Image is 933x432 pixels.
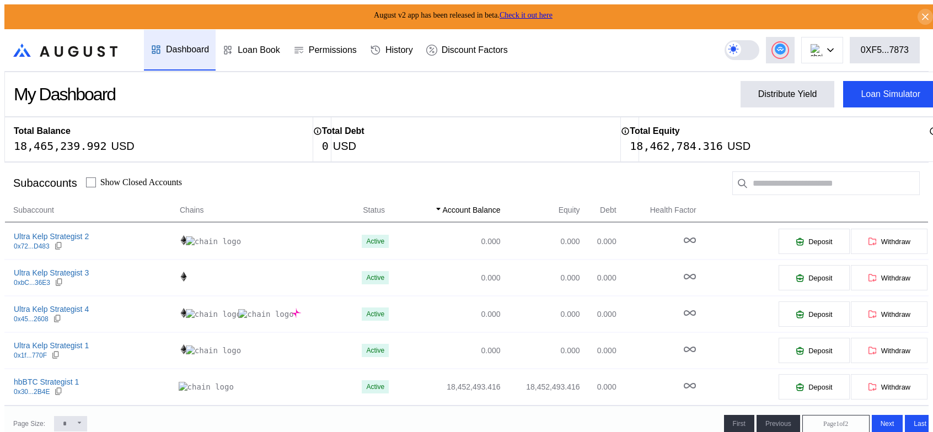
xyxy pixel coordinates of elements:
div: Active [366,347,384,354]
span: Chains [180,204,204,216]
td: 0.000 [404,332,501,369]
td: 0.000 [404,223,501,260]
button: Deposit [778,228,850,255]
span: Previous [765,420,791,428]
div: Subaccounts [13,177,77,190]
div: hbBTC Strategist 1 [14,377,79,387]
div: Active [366,383,384,391]
td: 18,452,493.416 [501,369,581,405]
div: USD [333,139,356,153]
span: Equity [559,204,580,216]
span: Deposit [808,237,832,246]
div: Ultra Kelp Strategist 3 [14,268,89,278]
img: chain logo [186,309,241,319]
div: 0XF5...7873 [861,45,909,55]
img: chain logo [238,309,293,319]
span: Withdraw [881,347,910,355]
td: 0.000 [501,223,581,260]
a: Permissions [287,30,363,71]
span: August v2 app has been released in beta. [374,11,553,19]
h2: Total Equity [630,126,679,136]
td: 0.000 [581,260,617,296]
div: 0x72...D483 [14,242,50,250]
div: Ultra Kelp Strategist 4 [14,304,89,314]
label: Show Closed Accounts [100,177,182,187]
div: Active [366,274,384,282]
span: First [733,420,746,428]
h2: Total Debt [322,126,364,136]
a: Dashboard [144,30,216,71]
button: Withdraw [850,301,928,327]
span: Withdraw [881,237,910,246]
div: 0 [322,139,329,153]
div: USD [727,139,750,153]
button: 0XF5...7873 [850,37,920,63]
button: Deposit [778,264,850,291]
span: Withdraw [881,310,910,318]
div: Active [366,310,384,318]
div: 0x1f...770F [14,352,47,359]
img: chain logo [179,382,234,392]
div: 18,462,784.316 [630,139,723,153]
span: Page 1 of 2 [823,420,848,428]
span: Withdraw [881,274,910,282]
button: Withdraw [850,264,928,291]
div: Loan Simulator [861,89,920,99]
button: Distribute Yield [741,81,835,107]
button: Withdraw [850,228,928,255]
div: 0xbC...36E3 [14,279,50,287]
div: Distribute Yield [758,89,817,99]
span: Deposit [808,274,832,282]
button: Deposit [778,301,850,327]
img: chain logo [186,236,241,246]
span: Account Balance [442,204,500,216]
img: chain logo [291,308,301,318]
button: Deposit [778,374,850,400]
div: Active [366,237,384,245]
div: History [385,45,413,55]
span: Status [363,204,385,216]
h2: Total Balance [14,126,71,136]
a: Loan Book [216,30,287,71]
img: chain logo [179,344,189,354]
button: Deposit [778,337,850,364]
td: 0.000 [581,332,617,369]
span: Health Factor [650,204,696,216]
span: Last [914,420,926,428]
button: Withdraw [850,337,928,364]
a: Discount Factors [420,30,514,71]
button: Withdraw [850,374,928,400]
span: Next [881,420,894,428]
td: 0.000 [501,332,581,369]
div: My Dashboard [14,84,115,105]
img: chain logo [179,235,189,245]
img: chain logo [179,308,189,318]
span: Debt [600,204,616,216]
div: Discount Factors [442,45,508,55]
button: chain logo [801,37,843,63]
td: 0.000 [581,296,617,332]
span: Deposit [808,347,832,355]
div: Ultra Kelp Strategist 1 [14,341,89,350]
div: Dashboard [166,45,209,55]
div: 0x30...2B4E [14,388,50,396]
div: Permissions [309,45,357,55]
div: Page Size: [13,420,45,428]
a: Check it out here [500,11,553,19]
div: Ultra Kelp Strategist 2 [14,231,89,241]
a: History [363,30,420,71]
td: 0.000 [404,296,501,332]
span: Withdraw [881,383,910,391]
span: Deposit [808,310,832,318]
span: Deposit [808,383,832,391]
td: 0.000 [501,260,581,296]
td: 0.000 [581,223,617,260]
td: 18,452,493.416 [404,369,501,405]
div: 0x45...2608 [14,315,49,323]
span: Subaccount [13,204,54,216]
td: 0.000 [581,369,617,405]
div: 18,465,239.992 [14,139,107,153]
img: chain logo [179,272,189,282]
img: chain logo [811,44,823,56]
img: chain logo [186,345,241,355]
